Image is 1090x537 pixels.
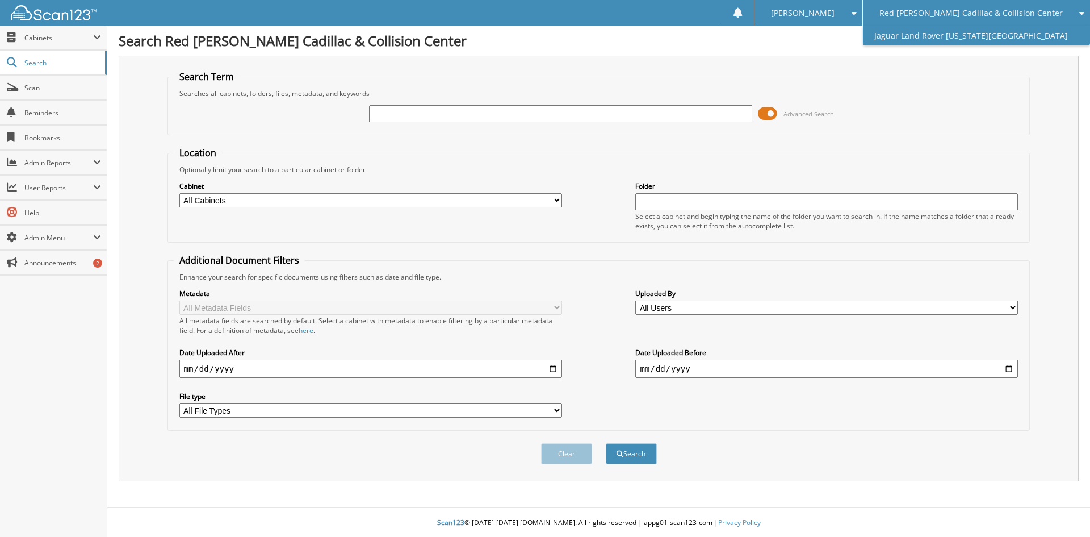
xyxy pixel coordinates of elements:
div: Select a cabinet and begin typing the name of the folder you want to search in. If the name match... [635,211,1018,231]
label: Metadata [179,289,562,298]
img: scan123-logo-white.svg [11,5,97,20]
button: Clear [541,443,592,464]
span: User Reports [24,183,93,193]
a: Privacy Policy [718,518,761,527]
legend: Search Term [174,70,240,83]
button: Search [606,443,657,464]
legend: Location [174,147,222,159]
h1: Search Red [PERSON_NAME] Cadillac & Collision Center [119,31,1079,50]
span: Advanced Search [783,110,834,118]
span: Red [PERSON_NAME] Cadillac & Collision Center [879,10,1063,16]
div: All metadata fields are searched by default. Select a cabinet with metadata to enable filtering b... [179,316,562,335]
span: [PERSON_NAME] [771,10,835,16]
label: File type [179,392,562,401]
span: Reminders [24,108,101,118]
a: Jaguar Land Rover [US_STATE][GEOGRAPHIC_DATA] [863,26,1090,45]
div: Optionally limit your search to a particular cabinet or folder [174,165,1024,174]
legend: Additional Document Filters [174,254,305,267]
span: Help [24,208,101,218]
label: Uploaded By [635,289,1018,298]
label: Date Uploaded Before [635,348,1018,357]
span: Cabinets [24,33,93,43]
span: Scan123 [437,518,464,527]
span: Announcements [24,258,101,268]
div: Enhance your search for specific documents using filters such as date and file type. [174,272,1024,282]
span: Bookmarks [24,133,101,143]
input: end [635,360,1018,378]
span: Search [24,58,99,68]
input: start [179,360,562,378]
iframe: Chat Widget [1033,482,1090,537]
label: Cabinet [179,181,562,191]
a: here [299,326,313,335]
label: Date Uploaded After [179,348,562,357]
span: Admin Menu [24,233,93,243]
label: Folder [635,181,1018,191]
span: Scan [24,83,101,93]
span: Admin Reports [24,158,93,168]
div: 2 [93,259,102,268]
div: © [DATE]-[DATE] [DOMAIN_NAME]. All rights reserved | appg01-scan123-com | [107,509,1090,537]
div: Searches all cabinets, folders, files, metadata, and keywords [174,89,1024,98]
